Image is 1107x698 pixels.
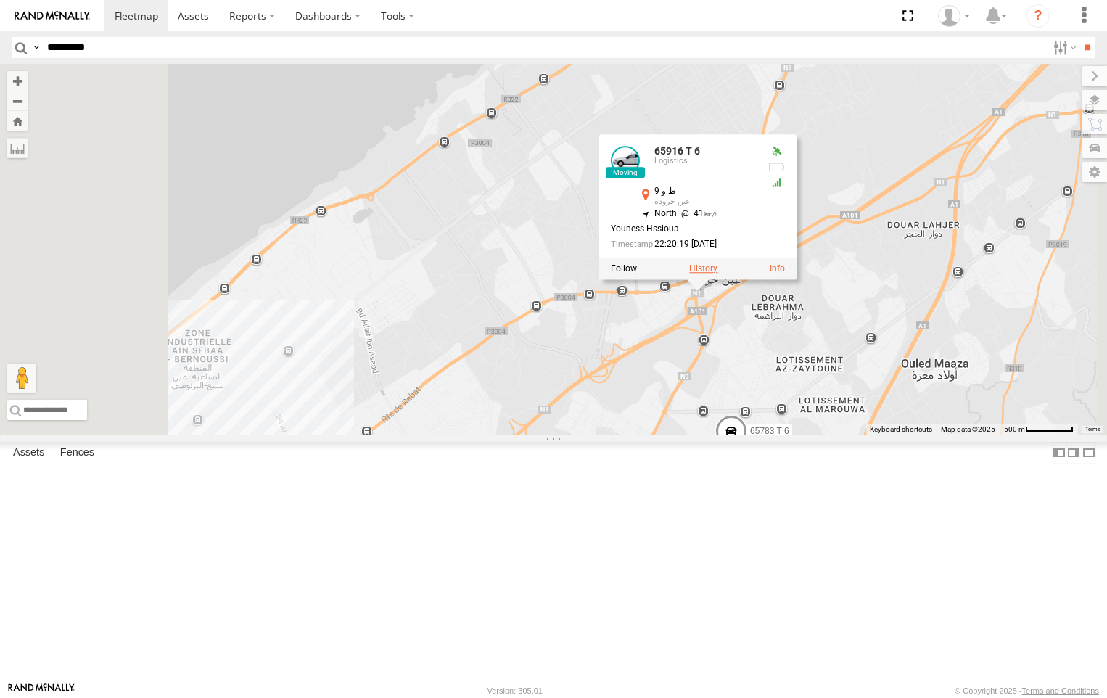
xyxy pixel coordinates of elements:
label: Map Settings [1082,162,1107,182]
span: North [654,208,677,218]
div: عين حرودة [654,197,756,206]
label: Dock Summary Table to the Left [1052,442,1066,463]
span: Map data ©2025 [941,425,995,433]
label: View Asset History [689,263,717,274]
label: Assets [6,443,52,463]
div: Valid GPS Fix [768,146,785,157]
label: Fences [53,443,102,463]
label: Hide Summary Table [1082,442,1096,463]
img: rand-logo.svg [15,11,90,21]
button: Map Scale: 500 m per 63 pixels [1000,424,1078,435]
button: Zoom out [7,91,28,111]
div: Youness Hssioua [611,224,756,234]
a: 65916 T 6 [654,145,700,157]
div: Logistics [654,157,756,165]
button: Keyboard shortcuts [870,424,932,435]
div: Date/time of location update [611,239,756,249]
div: No battery health information received from this device. [768,161,785,173]
div: Version: 305.01 [487,686,543,695]
div: © Copyright 2025 - [955,686,1099,695]
div: Younes Gaubi [933,5,975,27]
a: View Asset Details [611,146,640,175]
label: Measure [7,138,28,158]
button: Drag Pegman onto the map to open Street View [7,364,36,393]
span: 500 m [1004,425,1025,433]
button: Zoom Home [7,111,28,131]
div: GSM Signal = 5 [768,177,785,189]
span: 65783 T 6 [750,426,789,436]
a: Terms and Conditions [1022,686,1099,695]
div: ط و 9 [654,186,756,196]
a: Visit our Website [8,683,75,698]
a: View Asset Details [770,263,785,274]
label: Search Filter Options [1048,37,1079,58]
label: Search Query [30,37,42,58]
span: 41 [677,208,718,218]
a: Terms [1085,427,1100,432]
button: Zoom in [7,71,28,91]
label: Realtime tracking of Asset [611,263,637,274]
i: ? [1026,4,1050,28]
label: Dock Summary Table to the Right [1066,442,1081,463]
